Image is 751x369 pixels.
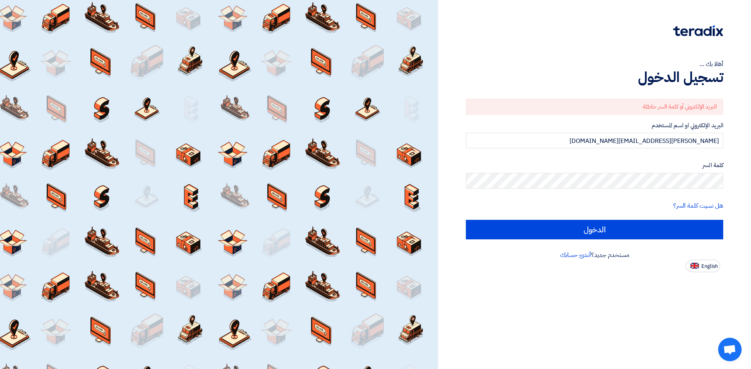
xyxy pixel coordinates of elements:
[673,201,723,210] a: هل نسيت كلمة السر؟
[466,121,723,130] label: البريد الإلكتروني او اسم المستخدم
[466,250,723,260] div: مستخدم جديد؟
[466,161,723,170] label: كلمة السر
[673,25,723,36] img: Teradix logo
[718,338,742,361] div: دردشة مفتوحة
[686,260,720,272] button: English
[466,99,723,115] div: البريد الإلكتروني أو كلمة السر خاطئة
[466,133,723,148] input: أدخل بريد العمل الإلكتروني او اسم المستخدم الخاص بك ...
[466,69,723,86] h1: تسجيل الدخول
[466,220,723,239] input: الدخول
[466,59,723,69] div: أهلا بك ...
[701,264,718,269] span: English
[560,250,591,260] a: أنشئ حسابك
[690,263,699,269] img: en-US.png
